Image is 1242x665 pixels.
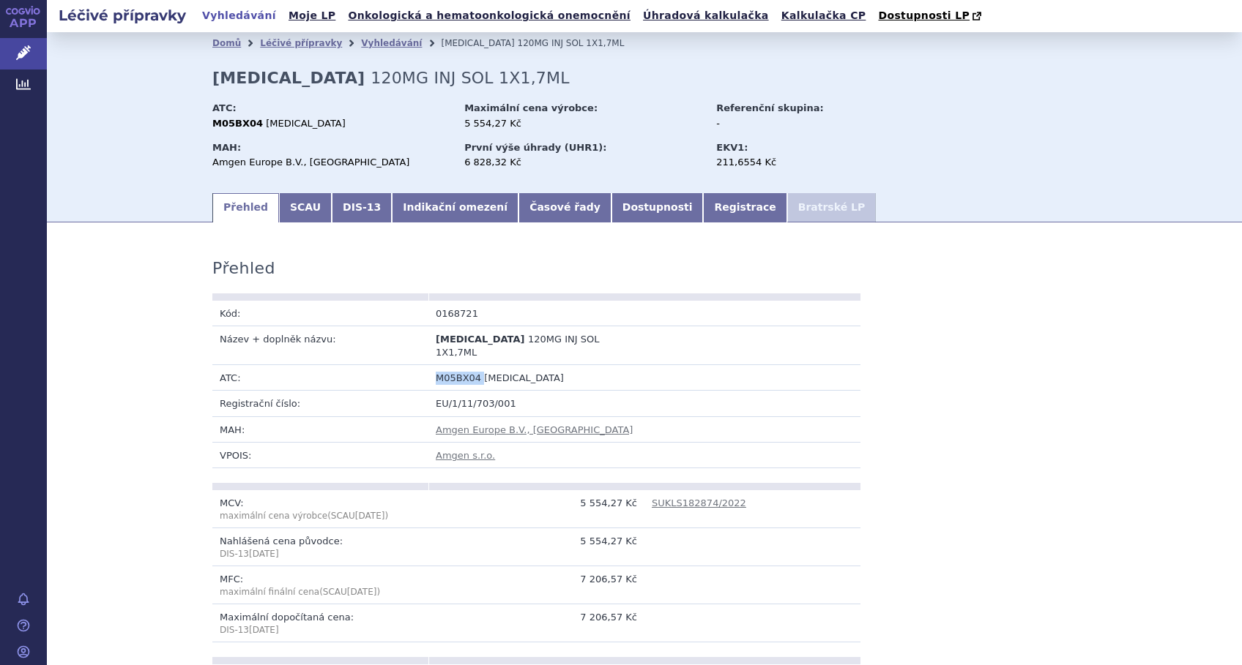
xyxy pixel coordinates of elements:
td: MAH: [212,416,428,442]
div: - [716,117,881,130]
a: Domů [212,38,241,48]
div: 211,6554 Kč [716,156,881,169]
a: Indikační omezení [392,193,518,222]
span: [DATE] [249,549,279,559]
td: Název + doplněk názvu: [212,326,428,364]
h3: Přehled [212,259,275,278]
span: 120MG INJ SOL 1X1,7ML [518,38,625,48]
span: (SCAU ) [220,511,388,521]
td: 5 554,27 Kč [428,528,644,566]
span: (SCAU ) [319,587,380,597]
span: [DATE] [249,625,279,635]
a: Moje LP [284,6,340,26]
td: Kód: [212,301,428,326]
a: Amgen s.r.o. [436,450,495,461]
span: [DATE] [355,511,385,521]
strong: Referenční skupina: [716,102,823,113]
strong: ATC: [212,102,237,113]
a: Vyhledávání [361,38,422,48]
span: 120MG INJ SOL 1X1,7ML [436,334,600,358]
a: Kalkulačka CP [777,6,871,26]
span: 120MG INJ SOL 1X1,7ML [371,69,569,87]
td: Nahlášená cena původce: [212,528,428,566]
a: Dostupnosti LP [874,6,989,26]
td: 7 206,57 Kč [428,604,644,642]
td: MFC: [212,566,428,604]
a: Léčivé přípravky [260,38,342,48]
p: DIS-13 [220,548,421,560]
td: ATC: [212,365,428,391]
td: Registrační číslo: [212,391,428,416]
span: [MEDICAL_DATA] [436,334,524,345]
a: Onkologická a hematoonkologická onemocnění [343,6,635,26]
strong: EKV1: [716,142,748,153]
a: Úhradová kalkulačka [639,6,773,26]
a: Časové řady [518,193,611,222]
td: 7 206,57 Kč [428,566,644,604]
span: [MEDICAL_DATA] [441,38,514,48]
td: MCV: [212,490,428,528]
strong: První výše úhrady (UHR1): [464,142,606,153]
span: maximální cena výrobce [220,511,327,521]
strong: Maximální cena výrobce: [464,102,598,113]
td: VPOIS: [212,442,428,467]
div: Amgen Europe B.V., [GEOGRAPHIC_DATA] [212,156,450,169]
td: Maximální dopočítaná cena: [212,604,428,642]
span: [MEDICAL_DATA] [266,118,346,129]
strong: M05BX04 [212,118,263,129]
a: DIS-13 [332,193,392,222]
a: Přehled [212,193,279,222]
td: 0168721 [428,301,644,326]
div: 5 554,27 Kč [464,117,702,130]
span: Dostupnosti LP [878,10,970,21]
span: [DATE] [347,587,377,597]
strong: MAH: [212,142,241,153]
span: [MEDICAL_DATA] [484,372,564,383]
td: EU/1/11/703/001 [428,391,860,416]
a: Registrace [703,193,787,222]
a: Vyhledávání [198,6,280,26]
a: SUKLS182874/2022 [652,497,746,508]
div: 6 828,32 Kč [464,156,702,169]
span: M05BX04 [436,372,481,383]
p: maximální finální cena [220,586,421,598]
a: Dostupnosti [611,193,704,222]
h2: Léčivé přípravky [47,5,198,26]
td: 5 554,27 Kč [428,490,644,528]
a: SCAU [279,193,332,222]
p: DIS-13 [220,624,421,636]
a: Amgen Europe B.V., [GEOGRAPHIC_DATA] [436,424,633,435]
strong: [MEDICAL_DATA] [212,69,365,87]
